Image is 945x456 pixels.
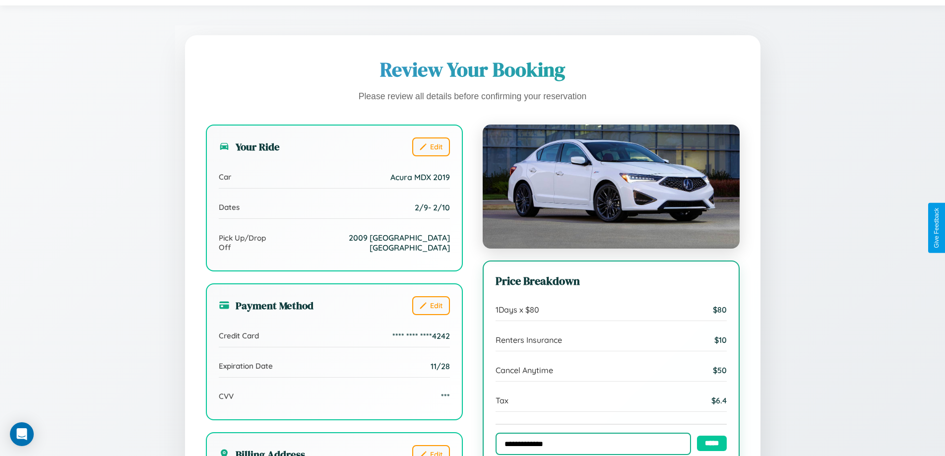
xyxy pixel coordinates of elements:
div: Open Intercom Messenger [10,422,34,446]
span: 1 Days x $ 80 [496,305,539,315]
h1: Review Your Booking [206,56,740,83]
h3: Payment Method [219,298,314,313]
span: 2009 [GEOGRAPHIC_DATA] [GEOGRAPHIC_DATA] [276,233,449,253]
span: Pick Up/Drop Off [219,233,277,252]
span: Dates [219,202,240,212]
span: Cancel Anytime [496,365,553,375]
span: Expiration Date [219,361,273,371]
span: CVV [219,391,234,401]
span: 11/28 [431,361,450,371]
button: Edit [412,296,450,315]
span: Acura MDX 2019 [390,172,450,182]
span: $ 10 [714,335,727,345]
span: 2 / 9 - 2 / 10 [415,202,450,212]
div: Give Feedback [933,208,940,248]
span: Tax [496,395,508,405]
span: Credit Card [219,331,259,340]
span: Renters Insurance [496,335,562,345]
span: Car [219,172,231,182]
button: Edit [412,137,450,156]
h3: Your Ride [219,139,280,154]
span: $ 80 [713,305,727,315]
p: Please review all details before confirming your reservation [206,89,740,105]
h3: Price Breakdown [496,273,727,289]
span: $ 6.4 [711,395,727,405]
span: $ 50 [713,365,727,375]
img: Acura MDX [483,125,740,249]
